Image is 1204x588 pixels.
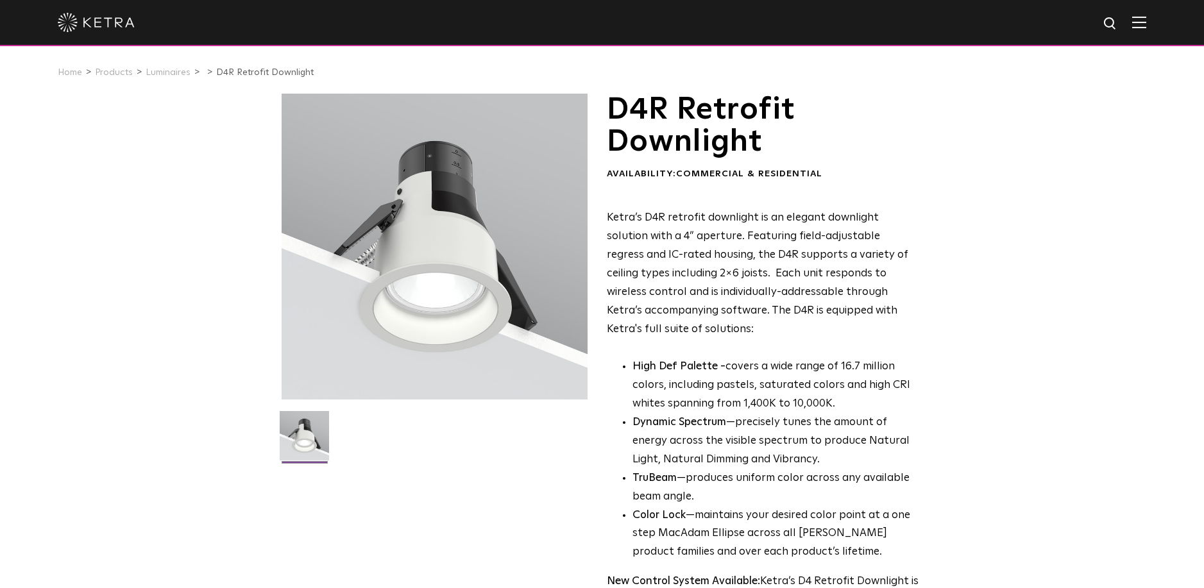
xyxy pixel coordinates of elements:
[280,411,329,470] img: D4R Retrofit Downlight
[632,358,919,414] p: covers a wide range of 16.7 million colors, including pastels, saturated colors and high CRI whit...
[58,68,82,77] a: Home
[607,576,760,587] strong: New Control System Available:
[146,68,191,77] a: Luminaires
[607,209,919,339] p: Ketra’s D4R retrofit downlight is an elegant downlight solution with a 4” aperture. Featuring fie...
[607,94,919,158] h1: D4R Retrofit Downlight
[632,361,725,372] strong: High Def Palette -
[632,417,726,428] strong: Dynamic Spectrum
[1132,16,1146,28] img: Hamburger%20Nav.svg
[95,68,133,77] a: Products
[632,507,919,562] li: —maintains your desired color point at a one step MacAdam Ellipse across all [PERSON_NAME] produc...
[58,13,135,32] img: ketra-logo-2019-white
[632,510,686,521] strong: Color Lock
[1103,16,1119,32] img: search icon
[632,473,677,483] strong: TruBeam
[632,414,919,469] li: —precisely tunes the amount of energy across the visible spectrum to produce Natural Light, Natur...
[632,469,919,507] li: —produces uniform color across any available beam angle.
[676,169,822,178] span: Commercial & Residential
[607,168,919,181] div: Availability:
[216,68,314,77] a: D4R Retrofit Downlight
